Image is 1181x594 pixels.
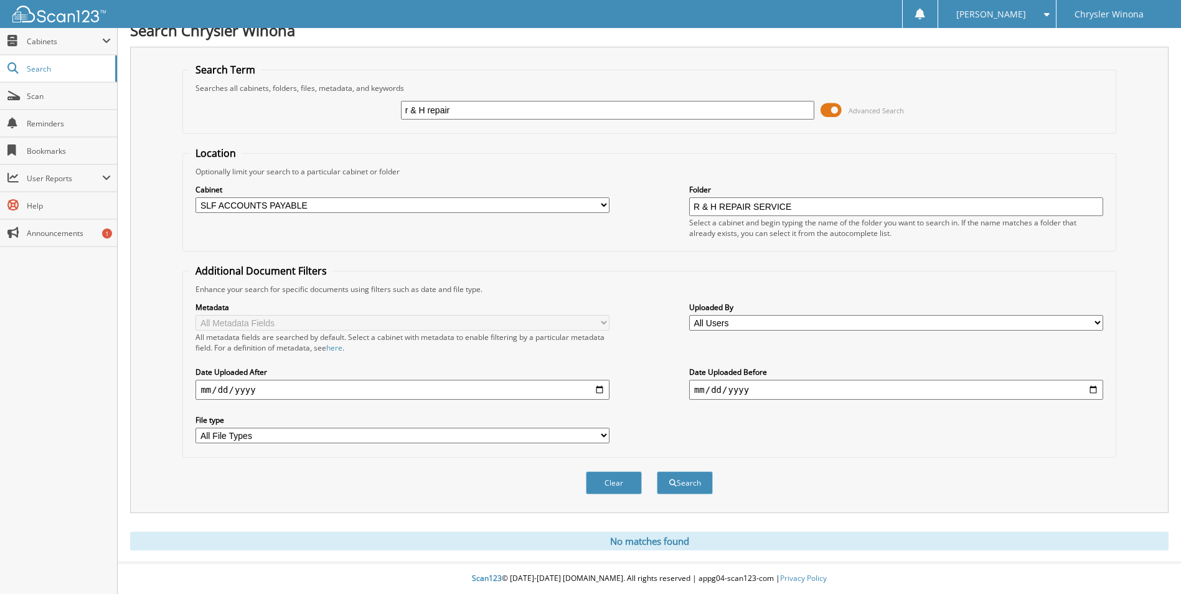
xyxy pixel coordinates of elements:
span: Scan123 [472,573,502,583]
label: Cabinet [195,184,609,195]
a: Privacy Policy [780,573,827,583]
span: Cabinets [27,36,102,47]
span: [PERSON_NAME] [956,11,1026,18]
legend: Location [189,146,242,160]
input: start [195,380,609,400]
span: Bookmarks [27,146,111,156]
div: © [DATE]-[DATE] [DOMAIN_NAME]. All rights reserved | appg04-scan123-com | [118,563,1181,594]
span: User Reports [27,173,102,184]
div: 1 [102,229,112,238]
img: scan123-logo-white.svg [12,6,106,22]
span: Reminders [27,118,111,129]
a: here [326,342,342,353]
button: Search [657,471,713,494]
label: Folder [689,184,1103,195]
iframe: Chat Widget [1119,534,1181,594]
span: Chrysler Winona [1075,11,1144,18]
div: All metadata fields are searched by default. Select a cabinet with metadata to enable filtering b... [195,332,609,353]
span: Advanced Search [849,106,904,115]
label: Date Uploaded After [195,367,609,377]
legend: Search Term [189,63,261,77]
h1: Search Chrysler Winona [130,20,1169,40]
span: Help [27,200,111,211]
span: Search [27,64,109,74]
span: Announcements [27,228,111,238]
div: Optionally limit your search to a particular cabinet or folder [189,166,1109,177]
button: Clear [586,471,642,494]
label: Metadata [195,302,609,313]
input: end [689,380,1103,400]
label: File type [195,415,609,425]
label: Uploaded By [689,302,1103,313]
label: Date Uploaded Before [689,367,1103,377]
legend: Additional Document Filters [189,264,333,278]
div: Searches all cabinets, folders, files, metadata, and keywords [189,83,1109,93]
div: No matches found [130,532,1169,550]
div: Select a cabinet and begin typing the name of the folder you want to search in. If the name match... [689,217,1103,238]
div: Enhance your search for specific documents using filters such as date and file type. [189,284,1109,295]
span: Scan [27,91,111,101]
